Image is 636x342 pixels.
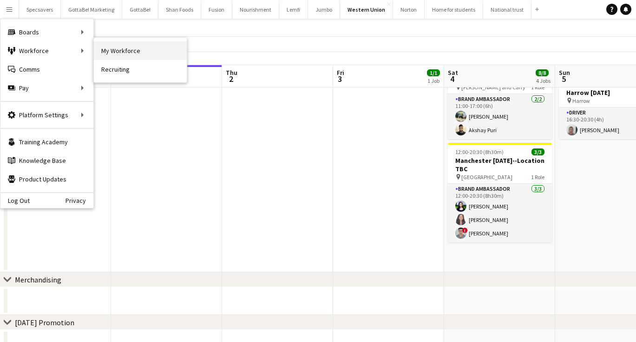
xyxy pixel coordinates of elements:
[536,77,551,84] div: 4 Jobs
[0,60,93,79] a: Comms
[0,133,93,151] a: Training Academy
[0,151,93,170] a: Knowledge Base
[448,94,552,139] app-card-role: Brand Ambassador2/211:00-17:00 (6h)[PERSON_NAME]Akshay Puri
[122,0,158,19] button: GottaBe!
[232,0,279,19] button: Nourishment
[0,79,93,97] div: Pay
[0,23,93,41] div: Boards
[19,0,61,19] button: Specsavers
[0,197,30,204] a: Log Out
[335,74,344,84] span: 3
[201,0,232,19] button: Fusion
[308,0,340,19] button: Jumbo
[15,318,74,327] div: [DATE] Promotion
[455,148,504,155] span: 12:00-20:30 (8h30m)
[531,148,544,155] span: 3/3
[448,68,458,77] span: Sat
[0,41,93,60] div: Workforce
[224,74,237,84] span: 2
[531,174,544,181] span: 1 Role
[448,156,552,173] h3: Manchester [DATE]--Location TBC
[66,197,93,204] a: Privacy
[393,0,425,19] button: Norton
[483,0,531,19] button: National trust
[559,68,570,77] span: Sun
[462,228,468,233] span: !
[536,69,549,76] span: 8/8
[15,275,61,284] div: Merchandising
[446,74,458,84] span: 4
[279,0,308,19] button: Lemfi
[427,77,439,84] div: 1 Job
[94,60,187,79] a: Recruiting
[0,106,93,124] div: Platform Settings
[337,68,344,77] span: Fri
[340,0,393,19] button: Western Union
[448,61,552,139] app-job-card: 11:00-17:00 (6h)2/2Southall in store set up [PERSON_NAME] and Carry1 RoleBrand Ambassador2/211:00...
[425,0,483,19] button: Home for students
[427,69,440,76] span: 1/1
[448,184,552,242] app-card-role: Brand Ambassador3/312:00-20:30 (8h30m)[PERSON_NAME][PERSON_NAME]![PERSON_NAME]
[226,68,237,77] span: Thu
[557,74,570,84] span: 5
[61,0,122,19] button: GottaBe! Marketing
[448,143,552,242] app-job-card: 12:00-20:30 (8h30m)3/3Manchester [DATE]--Location TBC [GEOGRAPHIC_DATA]1 RoleBrand Ambassador3/31...
[572,97,590,104] span: Harrow
[94,41,187,60] a: My Workforce
[461,174,512,181] span: [GEOGRAPHIC_DATA]
[158,0,201,19] button: Shan Foods
[0,170,93,188] a: Product Updates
